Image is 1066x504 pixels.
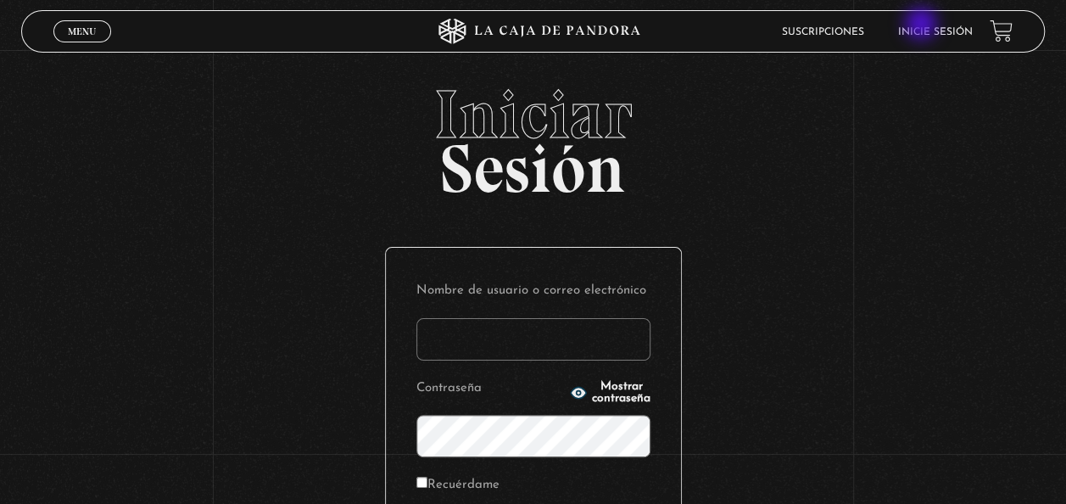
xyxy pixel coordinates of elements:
button: Mostrar contraseña [570,381,650,405]
span: Cerrar [63,41,103,53]
label: Recuérdame [416,473,500,499]
label: Nombre de usuario o correo electrónico [416,278,650,305]
h2: Sesión [21,81,1045,189]
span: Menu [68,26,96,36]
label: Contraseña [416,376,566,402]
a: View your shopping cart [990,20,1013,42]
span: Mostrar contraseña [592,381,650,405]
a: Inicie sesión [898,27,973,37]
input: Recuérdame [416,477,427,488]
a: Suscripciones [782,27,864,37]
span: Iniciar [21,81,1045,148]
